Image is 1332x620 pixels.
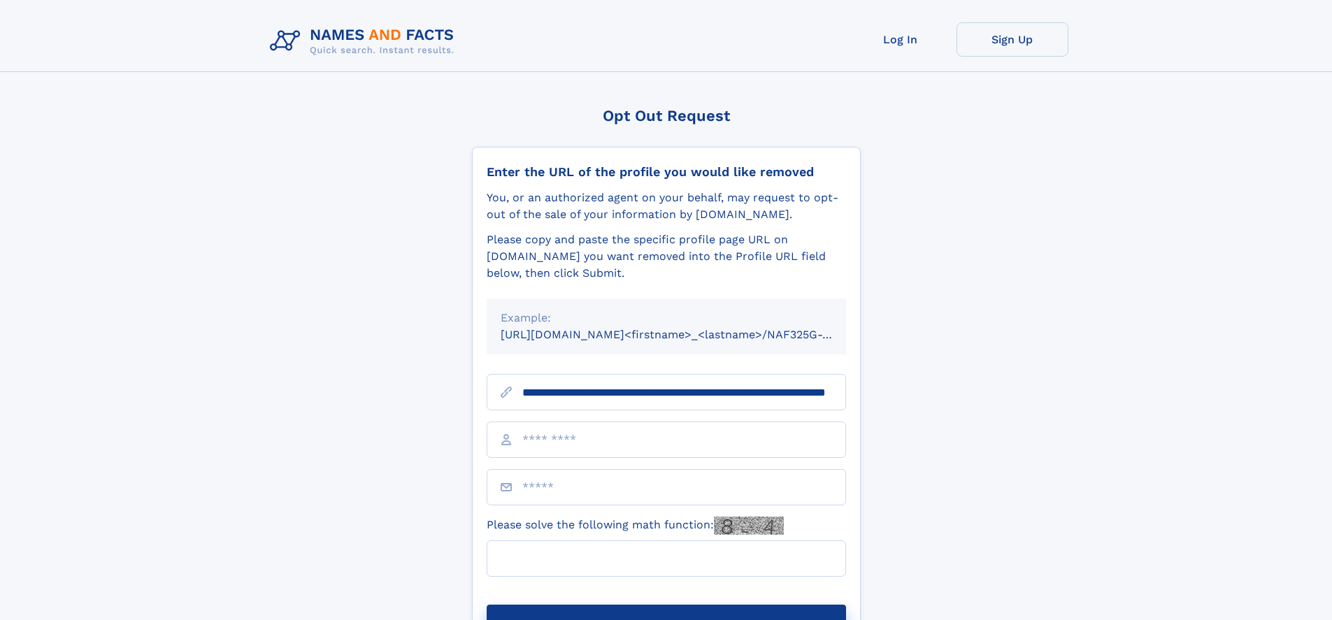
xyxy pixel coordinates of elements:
[957,22,1068,57] a: Sign Up
[487,164,846,180] div: Enter the URL of the profile you would like removed
[487,189,846,223] div: You, or an authorized agent on your behalf, may request to opt-out of the sale of your informatio...
[501,310,832,326] div: Example:
[487,517,784,535] label: Please solve the following math function:
[501,328,873,341] small: [URL][DOMAIN_NAME]<firstname>_<lastname>/NAF325G-xxxxxxxx
[472,107,861,124] div: Opt Out Request
[264,22,466,60] img: Logo Names and Facts
[487,231,846,282] div: Please copy and paste the specific profile page URL on [DOMAIN_NAME] you want removed into the Pr...
[845,22,957,57] a: Log In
